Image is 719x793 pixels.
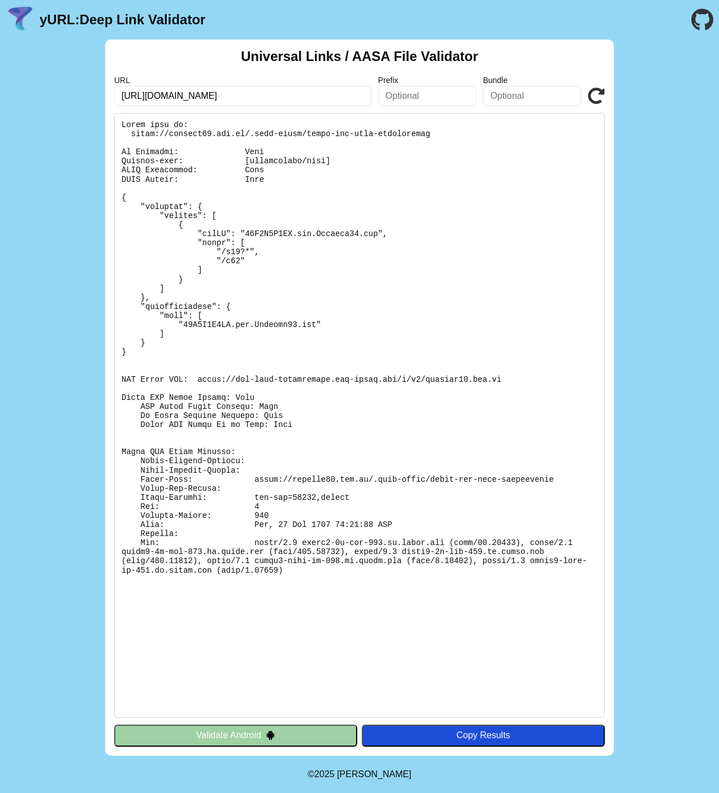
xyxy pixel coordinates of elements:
[114,113,605,718] pre: Lorem ipsu do: sitam://consect69.adi.el/.sedd-eiusm/tempo-inc-utla-etdoloremag Al Enimadmi: Veni ...
[378,76,477,85] label: Prefix
[378,86,477,106] input: Optional
[314,769,335,779] span: 2025
[241,49,478,64] h2: Universal Links / AASA File Validator
[40,12,205,28] a: yURL:Deep Link Validator
[114,86,371,106] input: Required
[114,76,371,85] label: URL
[362,725,605,746] button: Copy Results
[114,725,357,746] button: Validate Android
[6,5,35,34] img: yURL Logo
[266,730,275,740] img: droidIcon.svg
[483,76,581,85] label: Bundle
[367,730,599,740] div: Copy Results
[307,756,411,793] footer: ©
[337,769,412,779] a: Michael Ibragimchayev's Personal Site
[483,86,581,106] input: Optional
